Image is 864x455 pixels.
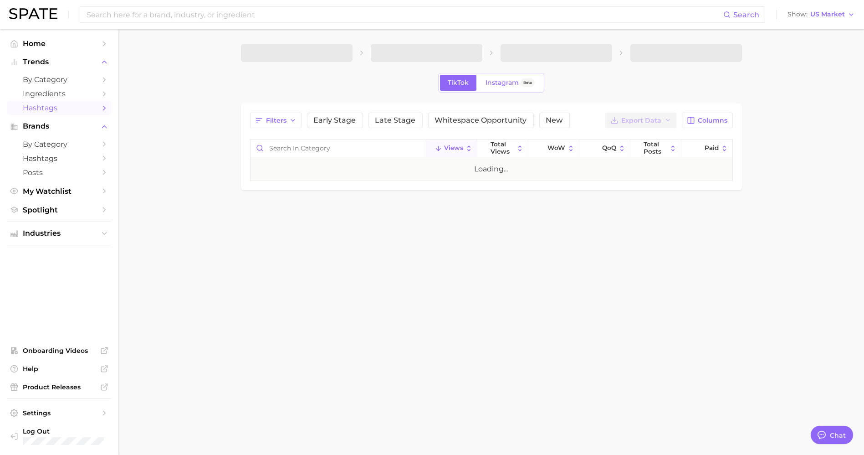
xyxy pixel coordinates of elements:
span: Paid [705,145,719,152]
span: Trends [23,58,96,66]
span: Posts [23,168,96,177]
span: US Market [810,12,845,17]
button: Export Data [605,113,676,128]
button: QoQ [579,140,630,157]
span: Export Data [622,117,662,124]
a: Help [7,362,111,376]
input: Search in category [251,140,426,157]
img: SPATE [9,8,57,19]
span: Ingredients [23,89,96,98]
a: Onboarding Videos [7,344,111,357]
span: Total Views [491,141,514,155]
button: Total Views [477,140,528,157]
a: Spotlight [7,203,111,217]
button: WoW [528,140,579,157]
button: Industries [7,227,111,240]
a: Hashtags [7,101,111,115]
input: Search here for a brand, industry, or ingredient [86,7,723,22]
button: Columns [682,113,732,128]
span: Show [787,12,808,17]
span: Total Posts [644,141,667,155]
a: Log out. Currently logged in with e-mail ykkim110@cosrx.co.kr. [7,424,111,448]
span: TikTok [448,79,469,87]
a: Product Releases [7,380,111,394]
a: Home [7,36,111,51]
a: My Watchlist [7,184,111,198]
button: Filters [250,113,302,128]
span: New [546,117,563,124]
a: Ingredients [7,87,111,101]
a: Settings [7,406,111,420]
button: ShowUS Market [785,9,857,21]
span: Hashtags [23,103,96,112]
a: Hashtags [7,151,111,165]
a: by Category [7,72,111,87]
a: TikTok [440,75,476,91]
span: Home [23,39,96,48]
span: WoW [547,145,565,152]
button: Total Posts [630,140,681,157]
span: Settings [23,409,96,417]
span: My Watchlist [23,187,96,196]
span: Whitespace Opportunity [435,117,527,124]
div: Loading... [475,164,508,175]
span: Spotlight [23,206,96,214]
button: Paid [681,140,732,157]
span: Early Stage [314,117,356,124]
button: Brands [7,119,111,133]
a: Posts [7,165,111,180]
span: Filters [266,117,286,124]
span: by Category [23,75,96,84]
span: Search [733,10,759,19]
span: Brands [23,122,96,130]
span: Instagram [486,79,519,87]
span: Help [23,365,96,373]
span: Beta [523,79,532,87]
span: Late Stage [375,117,416,124]
span: Columns [698,117,728,124]
a: by Category [7,137,111,151]
span: Onboarding Videos [23,346,96,355]
button: Trends [7,55,111,69]
button: Views [426,140,477,157]
span: Product Releases [23,383,96,391]
span: by Category [23,140,96,149]
span: QoQ [602,145,616,152]
span: Industries [23,229,96,238]
span: Log Out [23,427,104,435]
span: Views [444,145,463,152]
a: InstagramBeta [478,75,542,91]
span: Hashtags [23,154,96,163]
